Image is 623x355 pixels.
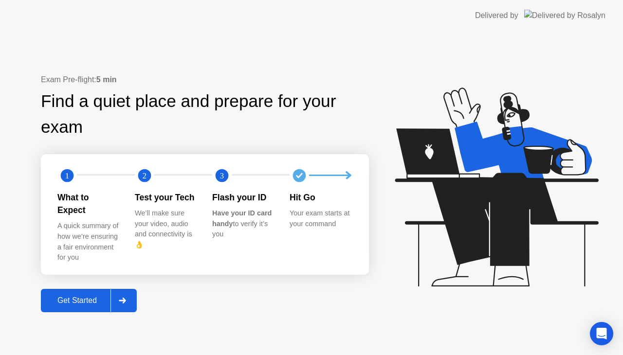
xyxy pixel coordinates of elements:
b: Have your ID card handy [212,209,272,228]
text: 3 [220,171,224,180]
div: Flash your ID [212,191,274,204]
div: We’ll make sure your video, audio and connectivity is 👌 [135,208,197,250]
div: Open Intercom Messenger [590,322,613,345]
div: What to Expect [57,191,119,217]
b: 5 min [96,75,117,84]
div: Get Started [44,296,110,305]
div: Test your Tech [135,191,197,204]
div: Exam Pre-flight: [41,74,369,86]
div: Find a quiet place and prepare for your exam [41,89,369,140]
div: Hit Go [290,191,351,204]
div: Delivered by [475,10,518,21]
button: Get Started [41,289,137,312]
div: to verify it’s you [212,208,274,240]
text: 2 [143,171,147,180]
img: Delivered by Rosalyn [524,10,605,21]
text: 1 [65,171,69,180]
div: Your exam starts at your command [290,208,351,229]
div: A quick summary of how we’re ensuring a fair environment for you [57,221,119,263]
